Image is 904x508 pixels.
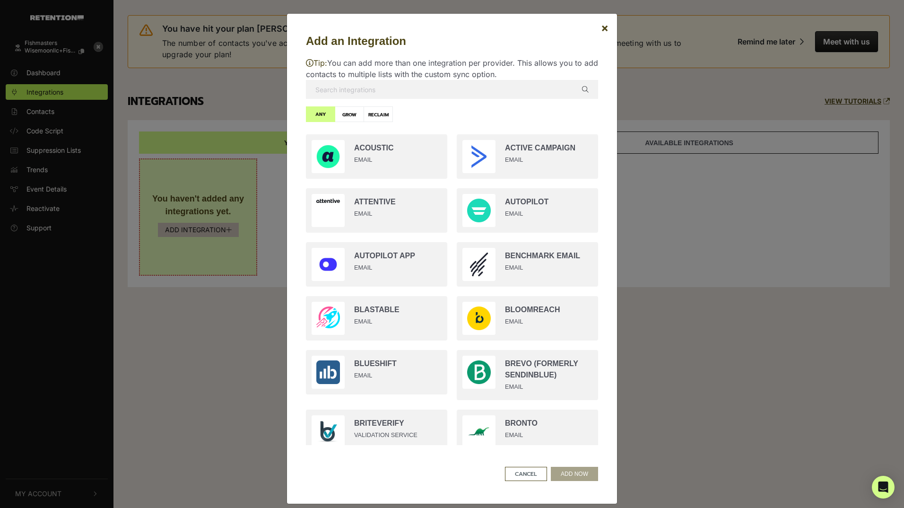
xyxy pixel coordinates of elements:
[306,58,327,68] span: Tip:
[601,21,608,35] span: ×
[306,80,598,99] input: Search integrations
[593,15,616,41] button: Close
[306,57,598,80] p: You can add more than one integration per provider. This allows you to add contacts to multiple l...
[364,106,393,122] label: RECLAIM
[872,476,895,499] div: Open Intercom Messenger
[306,106,335,122] label: ANY
[306,33,598,50] h5: Add an Integration
[335,106,364,122] label: GROW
